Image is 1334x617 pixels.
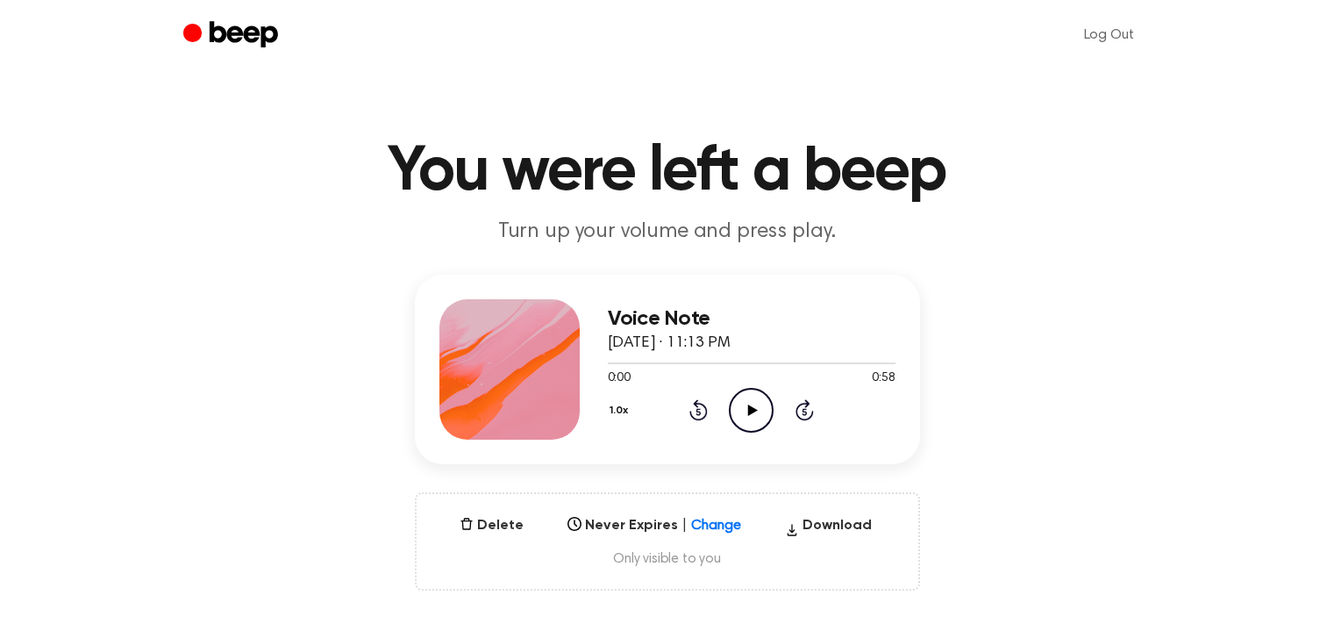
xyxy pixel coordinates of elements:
[331,218,1004,247] p: Turn up your volume and press play.
[608,369,631,388] span: 0:00
[608,335,731,351] span: [DATE] · 11:13 PM
[1066,14,1152,56] a: Log Out
[453,515,531,536] button: Delete
[570,512,706,528] div: Select...
[608,396,635,426] button: 1.0x
[778,515,879,543] button: Download
[218,140,1116,204] h1: You were left a beep
[608,307,895,331] h3: Voice Note
[872,369,895,388] span: 0:58
[438,550,897,568] span: Only visible to you
[183,18,282,53] a: Beep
